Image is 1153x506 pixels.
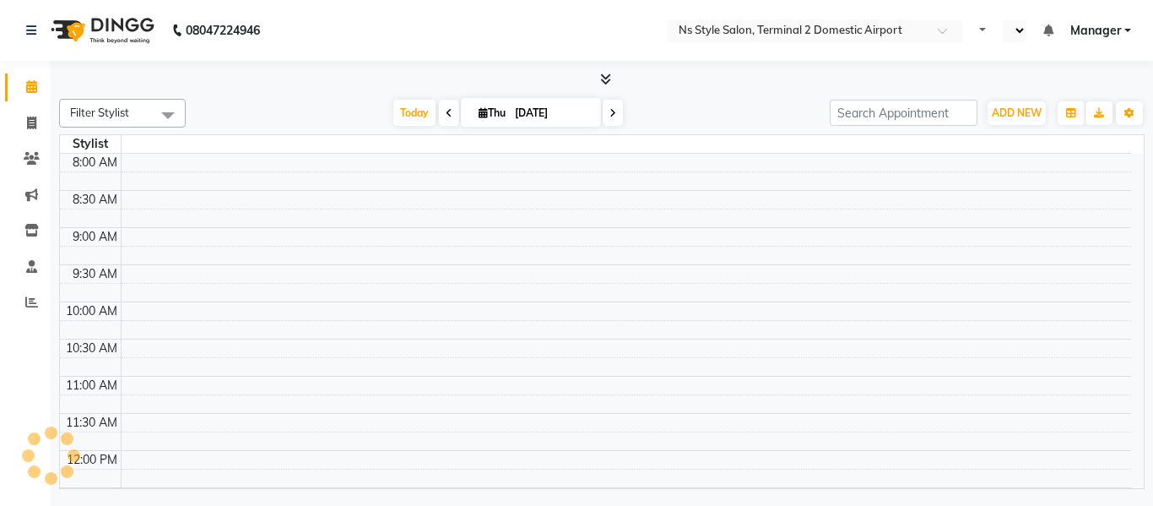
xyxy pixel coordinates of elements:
[69,265,121,283] div: 9:30 AM
[63,488,121,506] div: 12:30 PM
[988,101,1046,125] button: ADD NEW
[63,451,121,469] div: 12:00 PM
[510,101,594,126] input: 2025-09-04
[62,302,121,320] div: 10:00 AM
[992,106,1042,119] span: ADD NEW
[70,106,129,119] span: Filter Stylist
[69,191,121,209] div: 8:30 AM
[62,377,121,394] div: 11:00 AM
[393,100,436,126] span: Today
[62,414,121,432] div: 11:30 AM
[69,228,121,246] div: 9:00 AM
[474,106,510,119] span: Thu
[43,7,159,54] img: logo
[830,100,977,126] input: Search Appointment
[69,154,121,171] div: 8:00 AM
[60,135,121,153] div: Stylist
[62,340,121,357] div: 10:30 AM
[1070,22,1121,40] span: Manager
[186,7,260,54] b: 08047224946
